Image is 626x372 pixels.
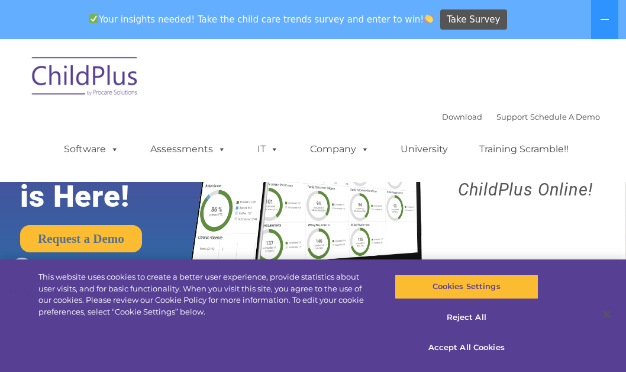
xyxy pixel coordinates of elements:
[530,112,600,121] a: Schedule A Demo
[433,118,618,198] rs-layer: Boost your productivity and streamline your success in ChildPlus Online!
[467,137,580,161] a: Training Scramble!!
[84,8,438,31] span: Your insights needed! Take the child care trends survey and enter to win!
[442,112,482,121] a: Download
[26,49,144,108] img: ChildPlus by Procare Solutions
[496,112,528,121] a: Support
[38,271,376,318] div: This website uses cookies to create a better user experience, provide statistics about user visit...
[52,137,131,161] a: Software
[594,302,620,328] button: Close
[440,9,507,30] a: Take Survey
[424,14,433,23] img: 👏
[395,274,538,299] button: Cookies Settings
[395,335,538,360] button: Accept All Cookies
[389,137,460,161] a: University
[298,137,381,161] a: Company
[20,225,142,252] a: Request a Demo
[138,137,238,161] a: Assessments
[89,14,98,23] img: ✅
[442,112,600,121] font: |
[246,137,291,161] a: IT
[395,305,538,330] button: Reject All
[447,9,500,30] span: Take Survey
